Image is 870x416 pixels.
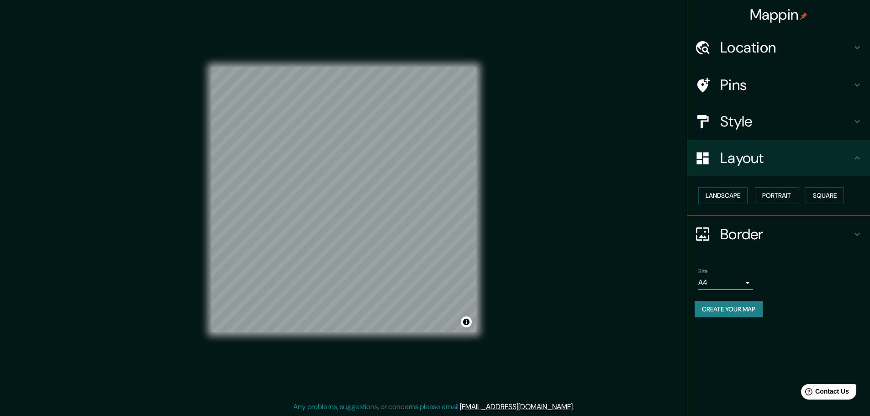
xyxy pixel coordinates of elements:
h4: Layout [720,149,852,167]
p: Any problems, suggestions, or concerns please email . [293,401,574,412]
iframe: Help widget launcher [789,380,860,406]
button: Create your map [695,301,763,318]
div: . [574,401,575,412]
h4: Mappin [750,5,808,24]
div: Style [687,103,870,140]
h4: Location [720,38,852,57]
h4: Pins [720,76,852,94]
img: pin-icon.png [800,12,807,20]
div: Border [687,216,870,253]
button: Landscape [698,187,748,204]
label: Size [698,267,708,275]
div: A4 [698,275,753,290]
button: Portrait [755,187,798,204]
a: [EMAIL_ADDRESS][DOMAIN_NAME] [460,402,573,411]
h4: Style [720,112,852,131]
h4: Border [720,225,852,243]
div: Location [687,29,870,66]
canvas: Map [211,67,476,332]
button: Toggle attribution [461,316,472,327]
div: Pins [687,67,870,103]
div: . [575,401,577,412]
div: Layout [687,140,870,176]
button: Square [806,187,844,204]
